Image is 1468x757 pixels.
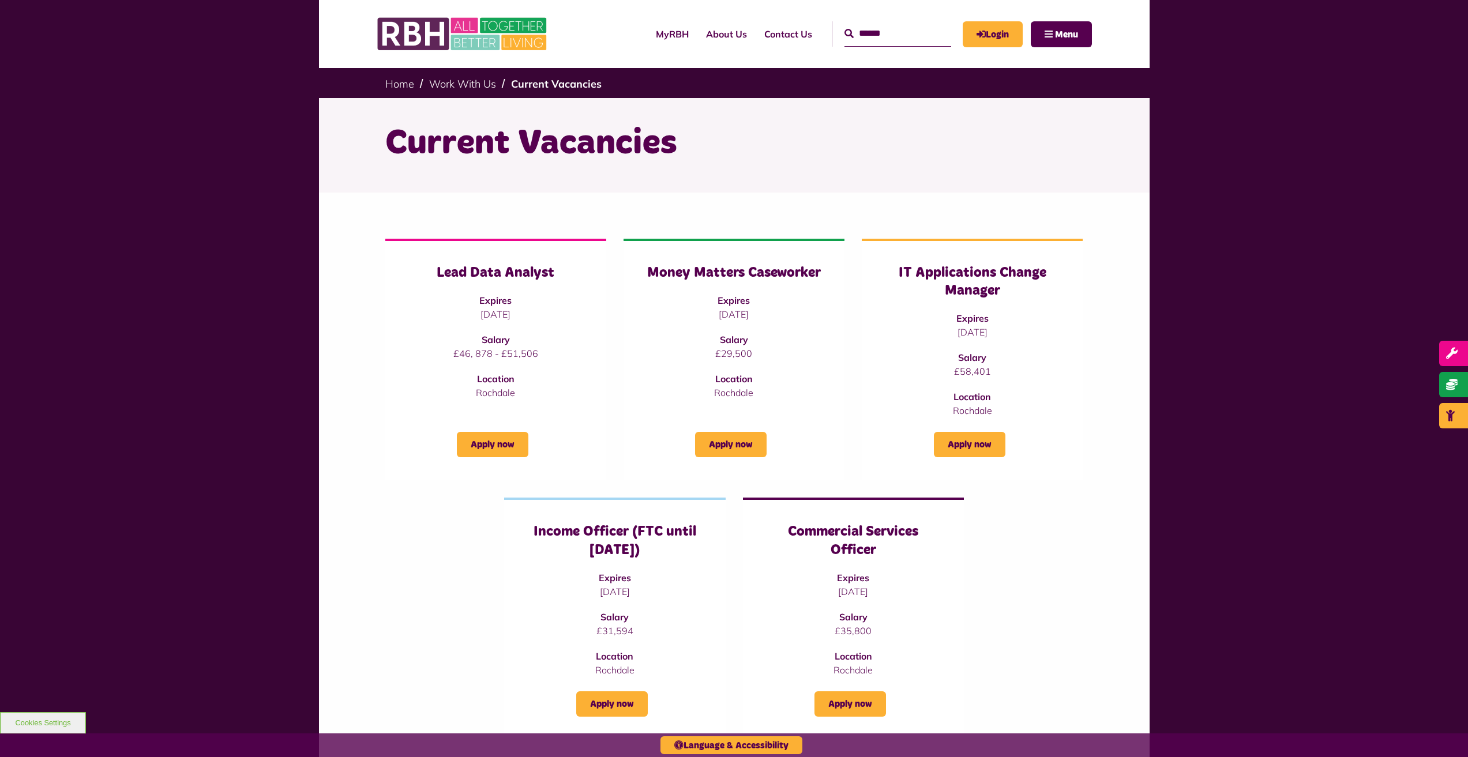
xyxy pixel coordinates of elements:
p: [DATE] [527,585,702,598]
p: £46, 878 - £51,506 [408,347,583,360]
strong: Salary [600,611,629,623]
p: Rochdale [885,404,1060,417]
h3: IT Applications Change Manager [885,264,1060,300]
p: Rochdale [766,663,941,677]
h1: Current Vacancies [385,121,1083,166]
a: Apply now [457,432,528,457]
p: [DATE] [766,585,941,598]
p: [DATE] [408,307,583,321]
a: Apply now [576,691,648,717]
a: Work With Us [429,77,496,91]
strong: Location [835,650,872,662]
strong: Location [596,650,633,662]
strong: Expires [718,295,750,306]
p: Rochdale [647,386,821,400]
strong: Salary [958,352,986,363]
strong: Expires [599,572,631,583]
p: Rochdale [527,663,702,677]
p: £58,401 [885,364,1060,378]
strong: Location [953,391,991,402]
h3: Commercial Services Officer [766,523,941,559]
strong: Expires [479,295,512,306]
button: Navigation [1031,21,1092,47]
a: MyRBH [647,18,697,50]
iframe: Netcall Web Assistant for live chat [1416,705,1468,757]
a: Apply now [934,432,1005,457]
a: Home [385,77,414,91]
p: [DATE] [647,307,821,321]
strong: Location [477,373,515,385]
strong: Expires [956,312,989,324]
strong: Expires [837,572,869,583]
a: Apply now [695,432,767,457]
a: MyRBH [963,21,1023,47]
a: Apply now [814,691,886,717]
p: [DATE] [885,325,1060,339]
a: Current Vacancies [511,77,602,91]
strong: Salary [482,334,510,345]
h3: Money Matters Caseworker [647,264,821,282]
h3: Lead Data Analyst [408,264,583,282]
button: Language & Accessibility [660,736,802,754]
p: £35,800 [766,624,941,638]
a: Contact Us [756,18,821,50]
img: RBH [377,12,550,57]
span: Menu [1055,30,1078,39]
p: £31,594 [527,624,702,638]
h3: Income Officer (FTC until [DATE]) [527,523,702,559]
strong: Location [715,373,753,385]
strong: Salary [839,611,868,623]
strong: Salary [720,334,748,345]
p: Rochdale [408,386,583,400]
p: £29,500 [647,347,821,360]
a: About Us [697,18,756,50]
